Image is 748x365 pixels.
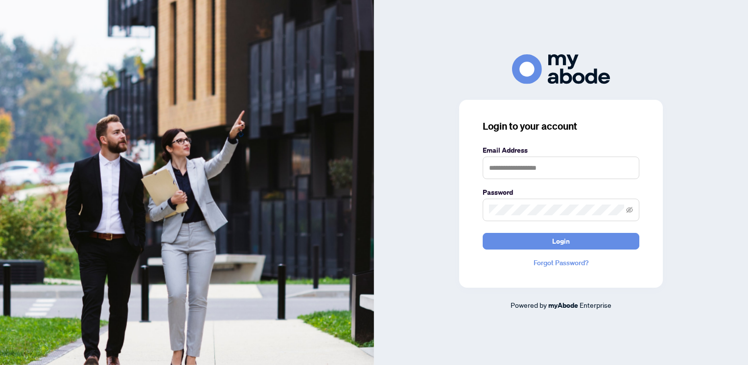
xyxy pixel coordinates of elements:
span: Enterprise [580,300,611,309]
button: Login [483,233,639,250]
a: myAbode [548,300,578,311]
a: Forgot Password? [483,257,639,268]
label: Password [483,187,639,198]
img: ma-logo [512,54,610,84]
span: Login [552,233,570,249]
span: eye-invisible [626,206,633,213]
h3: Login to your account [483,119,639,133]
span: Powered by [511,300,547,309]
label: Email Address [483,145,639,156]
